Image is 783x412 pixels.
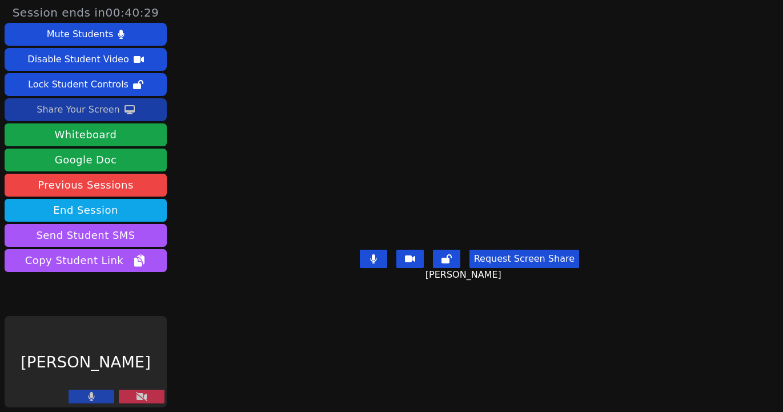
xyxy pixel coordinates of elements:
button: Whiteboard [5,123,167,146]
div: Share Your Screen [37,101,120,119]
button: Disable Student Video [5,48,167,71]
div: Disable Student Video [27,50,129,69]
span: Copy Student Link [25,253,146,269]
span: [PERSON_NAME] [425,268,504,282]
div: [PERSON_NAME] [5,316,167,407]
a: Previous Sessions [5,174,167,197]
div: Lock Student Controls [28,75,129,94]
button: Send Student SMS [5,224,167,247]
button: Copy Student Link [5,249,167,272]
button: Share Your Screen [5,98,167,121]
time: 00:40:29 [106,6,159,19]
button: End Session [5,199,167,222]
span: Session ends in [13,5,159,21]
button: Request Screen Share [469,250,579,268]
button: Lock Student Controls [5,73,167,96]
div: Mute Students [47,25,113,43]
button: Mute Students [5,23,167,46]
a: Google Doc [5,149,167,171]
